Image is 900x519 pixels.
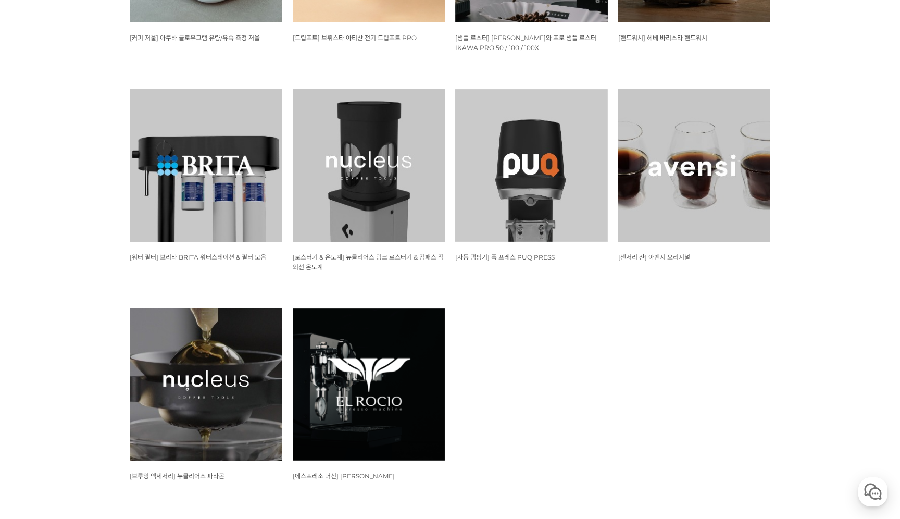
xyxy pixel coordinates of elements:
img: 엘로치오 마누스S [293,308,445,461]
a: [커피 저울] 아쿠바 글로우그램 유량/유속 측정 저울 [130,33,260,42]
img: 아벤시 잔 3종 세트 [618,89,771,242]
a: 홈 [3,330,69,356]
a: [브루잉 액세서리] 뉴클리어스 파라곤 [130,472,224,480]
a: [센서리 잔] 아벤시 오리지널 [618,253,690,261]
span: 홈 [33,346,39,354]
a: [핸드워시] 헤베 바리스타 핸드워시 [618,33,707,42]
a: [드립포트] 브뤼스타 아티산 전기 드립포트 PRO [293,33,417,42]
span: [드립포트] 브뤼스타 아티산 전기 드립포트 PRO [293,34,417,42]
a: [에스프레소 머신] [PERSON_NAME] [293,472,395,480]
img: 뉴클리어스 링크 로스터기 &amp; 컴패스 적외선 온도계 [293,89,445,242]
span: [커피 저울] 아쿠바 글로우그램 유량/유속 측정 저울 [130,34,260,42]
a: [샘플 로스터] [PERSON_NAME]와 프로 샘플 로스터 IKAWA PRO 50 / 100 / 100X [455,33,596,52]
span: [샘플 로스터] [PERSON_NAME]와 프로 샘플 로스터 IKAWA PRO 50 / 100 / 100X [455,34,596,52]
span: 설정 [161,346,173,354]
span: 대화 [95,347,108,355]
a: 대화 [69,330,134,356]
a: [로스터기 & 온도계] 뉴클리어스 링크 로스터기 & 컴패스 적외선 온도계 [293,253,444,271]
a: [자동 탬핑기] 푹 프레스 PUQ PRESS [455,253,555,261]
span: [핸드워시] 헤베 바리스타 핸드워시 [618,34,707,42]
img: 뉴클리어스 파라곤 [130,308,282,461]
a: 설정 [134,330,200,356]
img: 브리타 BRITA 워터스테이션 &amp; 필터 모음 [130,89,282,242]
a: [워터 필터] 브리타 BRITA 워터스테이션 & 필터 모음 [130,253,266,261]
img: 푹 프레스 PUQ PRESS [455,89,608,242]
